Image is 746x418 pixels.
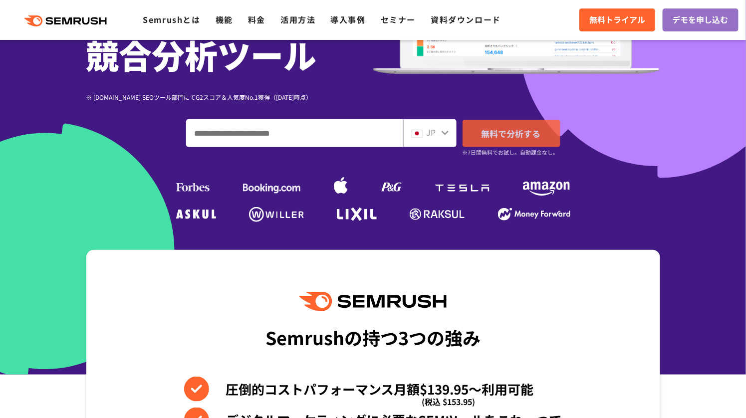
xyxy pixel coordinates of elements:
a: 資料ダウンロード [431,13,501,25]
span: デモを申し込む [673,13,729,26]
img: Semrush [299,292,446,311]
a: 無料で分析する [463,120,560,147]
a: Semrushとは [143,13,200,25]
a: セミナー [381,13,416,25]
div: ※ [DOMAIN_NAME] SEOツール部門にてG2スコア＆人気度No.1獲得（[DATE]時点） [86,92,373,102]
small: ※7日間無料でお試し。自動課金なし。 [463,148,559,157]
input: ドメイン、キーワードまたはURLを入力してください [187,120,403,147]
span: JP [427,126,436,138]
a: 料金 [248,13,265,25]
div: Semrushの持つ3つの強み [265,319,481,356]
a: 機能 [216,13,233,25]
a: 導入事例 [331,13,366,25]
a: デモを申し込む [663,8,739,31]
span: 無料トライアル [589,13,645,26]
a: 活用方法 [280,13,315,25]
a: 無料トライアル [579,8,655,31]
span: (税込 $153.95) [422,389,475,414]
span: 無料で分析する [482,127,541,140]
li: 圧倒的コストパフォーマンス月額$139.95〜利用可能 [184,377,562,402]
